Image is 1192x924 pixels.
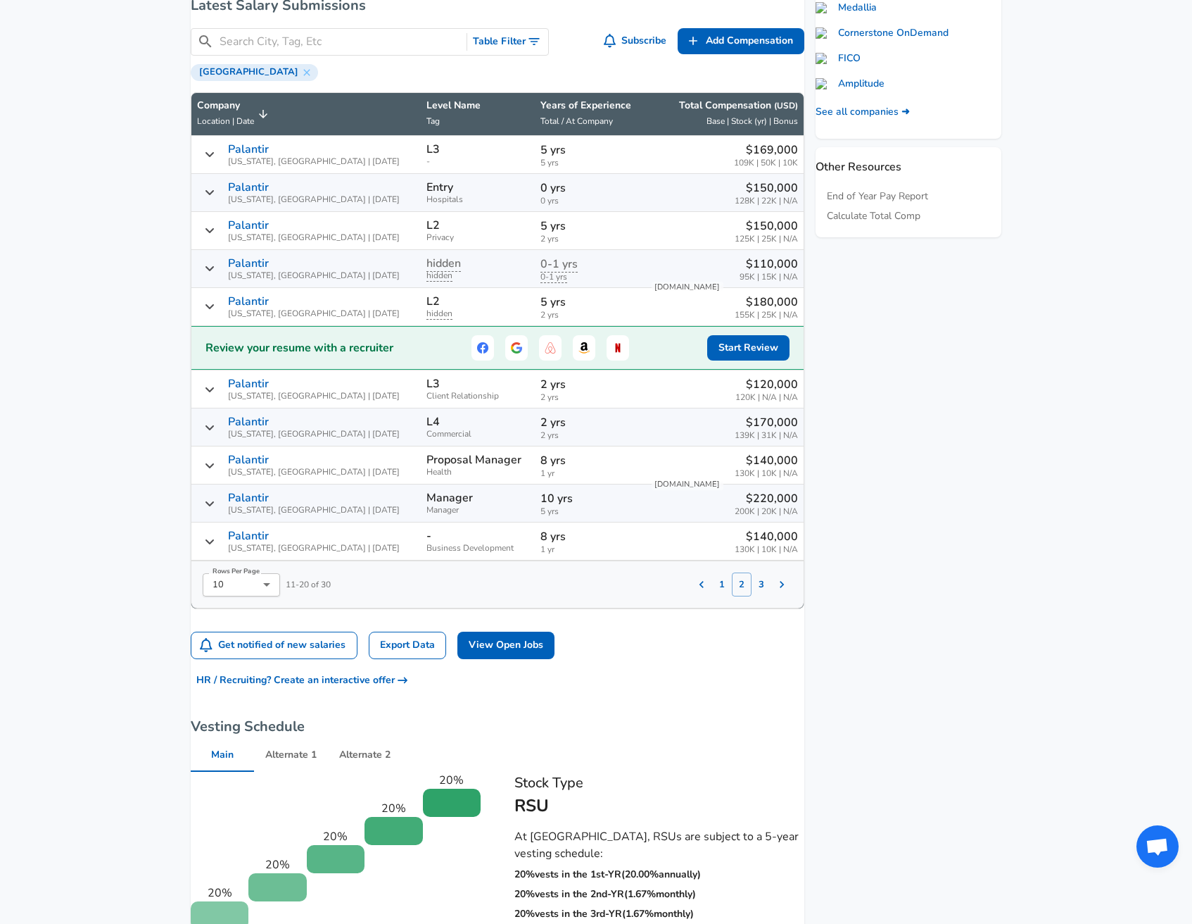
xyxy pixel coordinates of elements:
button: 2 [732,573,752,597]
span: Location | Date [197,115,254,127]
p: 20 % vests in the 3rd - YR ( 1.67 % monthly ) [514,907,694,921]
p: Entry [426,181,453,194]
p: $110,000 [740,256,798,273]
p: Company [197,99,254,113]
span: [US_STATE], [GEOGRAPHIC_DATA] | [DATE] [228,468,400,477]
span: 2 yrs [540,431,639,440]
button: Alternate 2 [328,738,402,772]
p: L2 [426,219,440,232]
span: Health [426,468,529,477]
h6: Vesting Schedule [191,716,804,738]
span: 130K | 10K | N/A [735,545,798,554]
img: Facebook [477,342,488,354]
p: Palantir [228,416,269,428]
span: focus tag for this data point is hidden until there are more submissions. Submit your salary anon... [426,308,452,320]
p: Palantir [228,181,269,194]
button: HR / Recruiting? Create an interactive offer [191,668,413,694]
span: 128K | 22K | N/A [735,196,798,206]
h2: Review your resume with a recruiter [205,339,393,356]
button: Main [191,738,254,772]
span: Total Compensation (USD) Base | Stock (yr) | Bonus [650,99,798,130]
span: Hospitals [426,195,529,204]
span: [US_STATE], [GEOGRAPHIC_DATA] | [DATE] [228,544,400,553]
a: Export Data [369,632,446,659]
span: level for this data point is hidden until there are more submissions. Submit your salary anonymou... [426,256,461,272]
span: Base | Stock (yr) | Bonus [706,115,798,127]
span: 1 yr [540,545,639,554]
p: Palantir [228,219,269,232]
p: $120,000 [735,376,798,393]
p: 20 % [265,856,290,873]
p: L2 [426,295,440,308]
button: Start Review [707,335,790,361]
span: years at company for this data point is hidden until there are more submissions. Submit your sala... [540,256,578,273]
p: 0 yrs [540,180,639,196]
div: [GEOGRAPHIC_DATA] [191,64,318,81]
img: Airbnb [545,342,556,354]
span: 2 yrs [540,311,639,320]
p: $140,000 [735,528,798,545]
a: Add Compensation [678,28,804,54]
p: Manager [426,492,473,504]
span: [US_STATE], [GEOGRAPHIC_DATA] | [DATE] [228,271,400,280]
p: 20 % [323,828,348,845]
span: years of experience for this data point is hidden until there are more submissions. Submit your s... [540,271,567,283]
span: 130K | 10K | N/A [735,469,798,478]
a: Cornerstone OnDemand [816,26,949,40]
span: focus tag for this data point is hidden until there are more submissions. Submit your salary anon... [426,270,452,282]
p: $140,000 [735,452,798,469]
a: FICO [816,51,861,65]
p: 20 % [208,885,232,901]
span: [US_STATE], [GEOGRAPHIC_DATA] | [DATE] [228,430,400,439]
img: medallia.com [816,2,832,13]
p: Other Resources [816,147,1001,175]
button: Subscribe [601,28,673,54]
span: Commercial [426,430,529,439]
p: Palantir [228,492,269,504]
img: fico.com [816,53,832,64]
span: 125K | 25K | N/A [735,235,798,244]
span: [US_STATE], [GEOGRAPHIC_DATA] | [DATE] [228,506,400,515]
p: 2 yrs [540,414,639,431]
a: End of Year Pay Report [827,189,928,204]
h6: Stock Type [514,772,804,794]
a: Calculate Total Comp [827,209,920,223]
p: Level Name [426,99,529,113]
a: See all companies ➜ [816,105,910,119]
p: - [426,530,431,542]
p: 2 yrs [540,376,639,393]
p: 20 % [381,800,406,817]
div: 10 [203,573,280,597]
img: cornerstoneondemand.com [816,27,832,39]
p: 5 yrs [540,294,639,311]
span: 2 yrs [540,393,639,402]
button: Alternate 1 [254,738,328,772]
span: [US_STATE], [GEOGRAPHIC_DATA] | [DATE] [228,233,400,242]
span: 200K | 20K | N/A [735,507,798,516]
span: Start Review [718,339,778,357]
img: Google [511,342,522,354]
p: Total Compensation [679,99,798,113]
span: [US_STATE], [GEOGRAPHIC_DATA] | [DATE] [228,392,400,401]
p: 10 yrs [540,490,639,507]
span: 120K | N/A | N/A [735,393,798,402]
p: Years of Experience [540,99,639,113]
p: Palantir [228,454,269,466]
p: $150,000 [735,180,798,196]
button: Toggle Search Filters [467,29,548,55]
p: Proposal Manager [426,454,521,466]
button: 3 [752,573,771,597]
p: Palantir [228,257,269,270]
table: Salary Submissions [191,92,804,610]
span: - [426,157,529,166]
p: 5 yrs [540,142,639,158]
span: Tag [426,115,440,127]
p: 8 yrs [540,452,639,469]
span: 109K | 50K | 10K [734,158,798,168]
span: Client Relationship [426,392,529,401]
p: $169,000 [734,142,798,158]
span: Privacy [426,233,529,242]
button: Get notified of new salaries [191,632,357,658]
p: 20 % [439,772,464,789]
span: 1 yr [540,469,639,478]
